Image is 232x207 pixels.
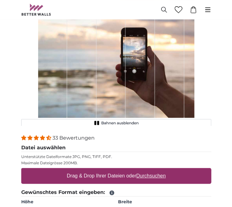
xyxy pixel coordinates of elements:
legend: Datei auswählen [21,144,211,152]
legend: Gewünschtes Format eingeben: [21,189,211,196]
span: Bahnen ausblenden [101,121,139,126]
img: personalised-photo [21,1,211,118]
label: Breite [118,199,211,205]
p: Unterstützte Dateiformate JPG, PNG, TIFF, PDF. [21,154,211,159]
span: 4.33 stars [21,135,52,141]
button: Bahnen ausblenden [21,119,211,127]
img: Betterwalls [21,4,51,16]
u: Durchsuchen [136,173,165,178]
label: Höhe [21,199,114,205]
label: Drag & Drop Ihrer Dateien oder [64,170,168,182]
span: 33 Bewertungen [52,135,95,141]
div: 1 of 1 [21,1,211,126]
p: Maximale Dateigrösse 200MB. [21,160,211,165]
